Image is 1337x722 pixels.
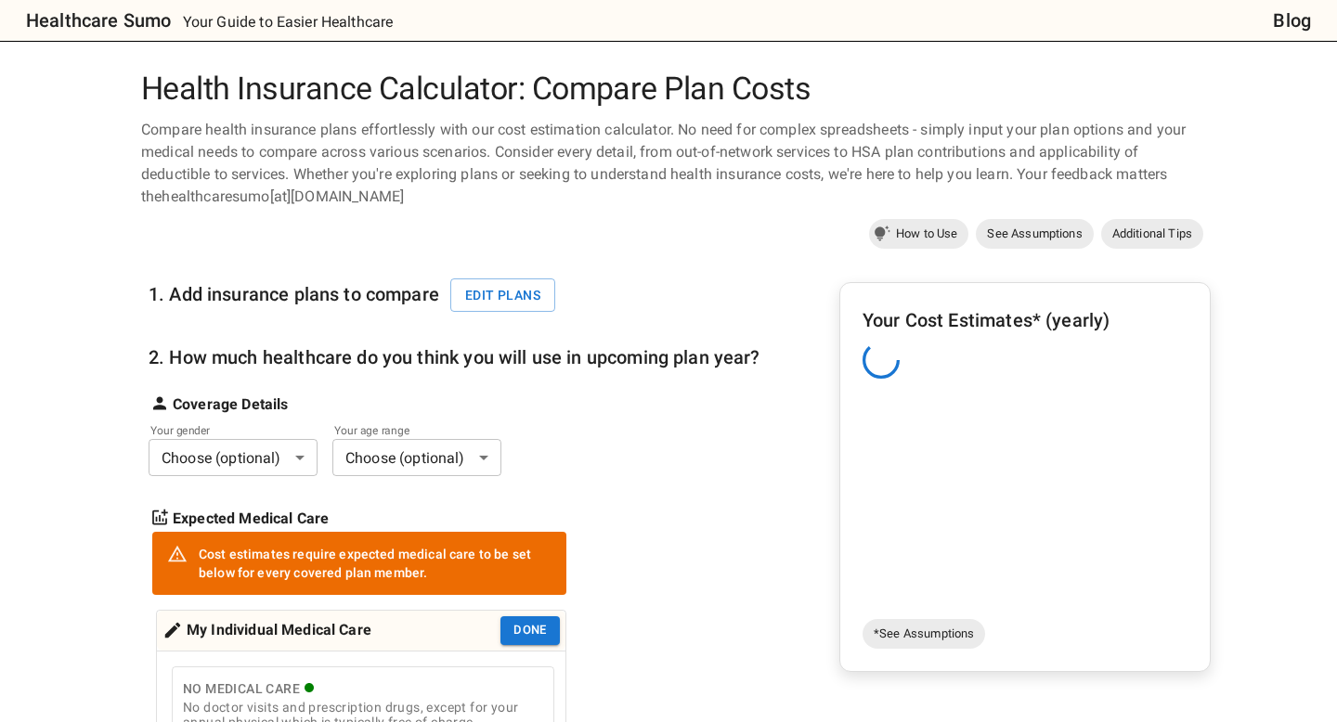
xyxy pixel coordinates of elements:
h6: Your Cost Estimates* (yearly) [863,305,1188,335]
button: Edit plans [450,278,555,313]
button: Done [500,616,560,645]
h6: 2. How much healthcare do you think you will use in upcoming plan year? [149,342,760,372]
a: Additional Tips [1101,219,1203,249]
div: Cost estimates require expected medical care to be set below for every covered plan member. [199,537,552,589]
span: See Assumptions [976,225,1093,243]
a: *See Assumptions [863,619,985,649]
a: Blog [1273,6,1311,35]
label: Your gender [150,422,292,438]
a: See Assumptions [976,219,1093,249]
div: No Medical Care [183,677,543,701]
a: Healthcare Sumo [11,6,171,35]
div: Choose (optional) [149,439,318,476]
a: How to Use [869,219,969,249]
div: My Individual Medical Care [162,616,371,645]
div: Compare health insurance plans effortlessly with our cost estimation calculator. No need for comp... [134,119,1203,208]
h1: Health Insurance Calculator: Compare Plan Costs [134,71,1203,108]
div: Choose (optional) [332,439,501,476]
span: *See Assumptions [863,625,985,643]
strong: Coverage Details [173,393,288,416]
h6: 1. Add insurance plans to compare [149,278,566,313]
p: Your Guide to Easier Healthcare [183,11,394,33]
h6: Healthcare Sumo [26,6,171,35]
strong: Expected Medical Care [173,508,329,530]
span: Additional Tips [1101,225,1203,243]
span: How to Use [885,225,969,243]
label: Your age range [334,422,475,438]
